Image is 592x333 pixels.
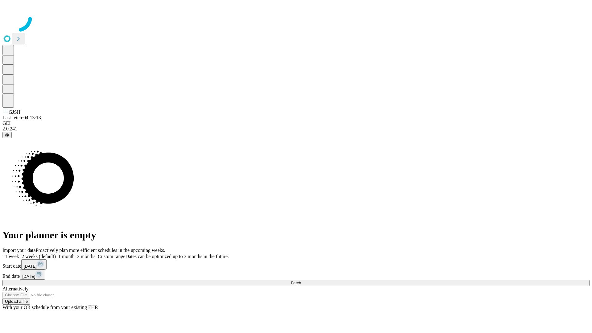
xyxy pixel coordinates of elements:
[2,132,12,138] button: @
[36,248,165,253] span: Proactively plan more efficient schedules in the upcoming weeks.
[2,269,590,280] div: End date
[2,126,590,132] div: 2.0.241
[5,133,9,137] span: @
[22,274,35,279] span: [DATE]
[24,264,37,269] span: [DATE]
[58,254,75,259] span: 1 month
[21,259,47,269] button: [DATE]
[125,254,229,259] span: Dates can be optimized up to 3 months in the future.
[77,254,95,259] span: 3 months
[2,305,98,310] span: With your OR schedule from your existing EHR
[22,254,56,259] span: 2 weeks (default)
[20,269,45,280] button: [DATE]
[2,298,30,305] button: Upload a file
[2,115,41,120] span: Last fetch: 04:13:13
[98,254,125,259] span: Custom range
[9,109,20,115] span: GJSH
[2,286,28,291] span: Alternatively
[2,259,590,269] div: Start date
[2,229,590,241] h1: Your planner is empty
[2,121,590,126] div: GEI
[291,281,301,285] span: Fetch
[2,248,36,253] span: Import your data
[2,280,590,286] button: Fetch
[5,254,19,259] span: 1 week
